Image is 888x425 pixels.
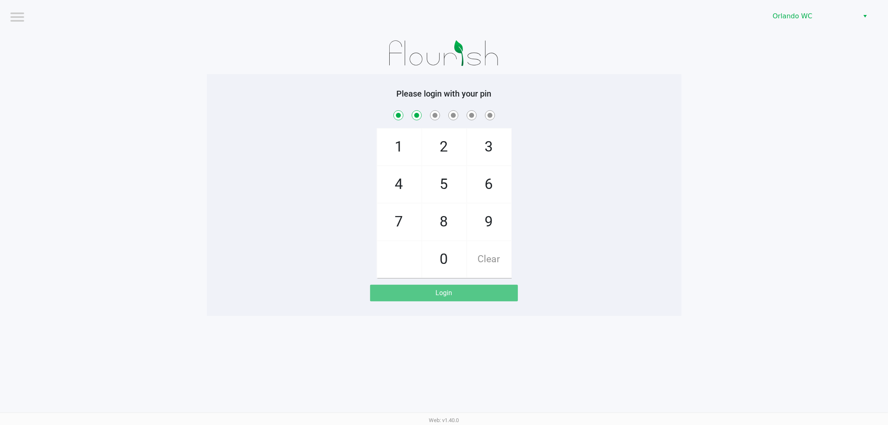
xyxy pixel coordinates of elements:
[467,129,511,165] span: 3
[429,417,459,423] span: Web: v1.40.0
[377,166,421,203] span: 4
[213,89,675,99] h5: Please login with your pin
[859,9,871,24] button: Select
[377,204,421,240] span: 7
[422,129,466,165] span: 2
[422,166,466,203] span: 5
[422,204,466,240] span: 8
[467,241,511,278] span: Clear
[467,204,511,240] span: 9
[422,241,466,278] span: 0
[467,166,511,203] span: 6
[773,11,854,21] span: Orlando WC
[377,129,421,165] span: 1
